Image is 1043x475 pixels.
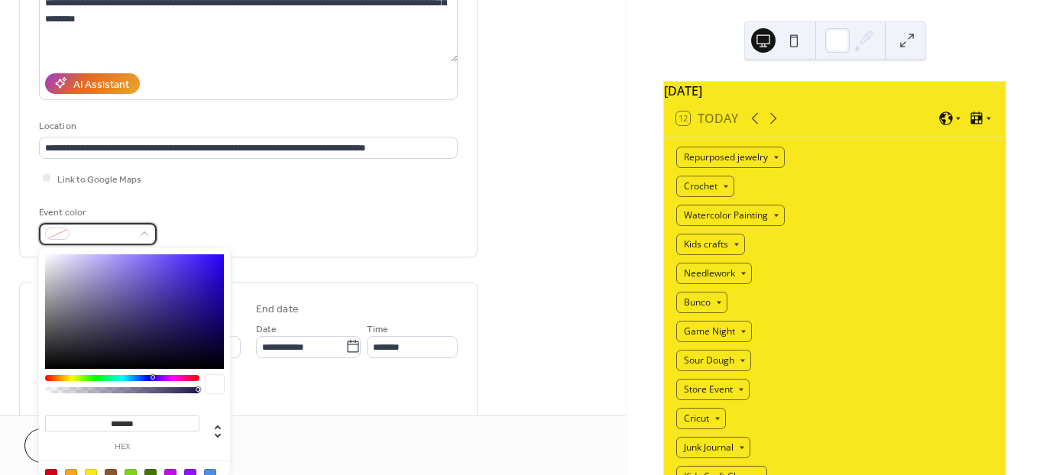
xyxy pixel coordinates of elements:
button: AI Assistant [45,73,140,94]
div: End date [256,302,299,318]
span: Time [367,321,388,337]
label: hex [45,443,199,451]
div: AI Assistant [73,76,129,92]
span: Date [256,321,277,337]
div: [DATE] [664,82,1006,100]
span: Link to Google Maps [57,171,141,187]
div: Event color [39,205,154,221]
button: Cancel [24,428,118,463]
div: Location [39,118,455,134]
